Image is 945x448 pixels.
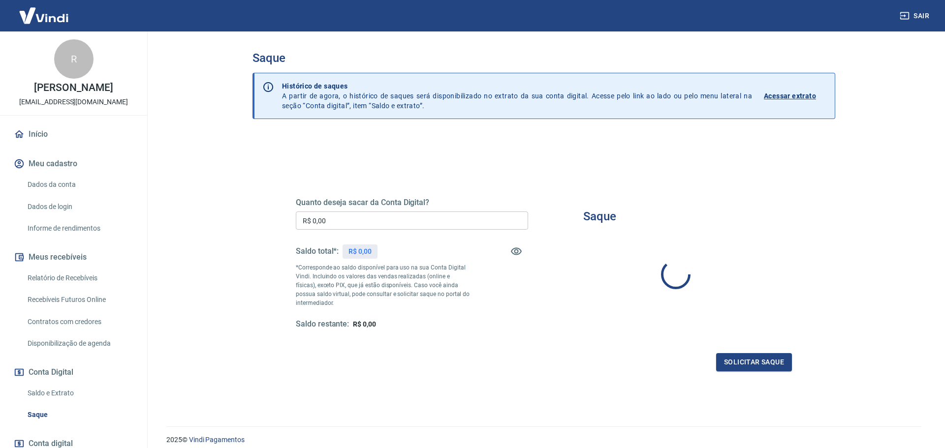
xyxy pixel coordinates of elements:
button: Meus recebíveis [12,246,135,268]
h5: Saldo total*: [296,246,339,256]
button: Conta Digital [12,361,135,383]
a: Acessar extrato [764,81,827,111]
h3: Saque [252,51,835,65]
p: A partir de agora, o histórico de saques será disponibilizado no extrato da sua conta digital. Ac... [282,81,752,111]
p: [PERSON_NAME] [34,83,113,93]
p: Histórico de saques [282,81,752,91]
p: Acessar extrato [764,91,816,101]
span: R$ 0,00 [353,320,376,328]
h3: Saque [583,209,616,223]
a: Disponibilização de agenda [24,333,135,354]
a: Início [12,123,135,145]
p: *Corresponde ao saldo disponível para uso na sua Conta Digital Vindi. Incluindo os valores das ve... [296,263,470,307]
a: Dados da conta [24,175,135,195]
h5: Quanto deseja sacar da Conta Digital? [296,198,528,208]
a: Saldo e Extrato [24,383,135,403]
button: Meu cadastro [12,153,135,175]
p: R$ 0,00 [348,246,372,257]
a: Saque [24,405,135,425]
p: [EMAIL_ADDRESS][DOMAIN_NAME] [19,97,128,107]
button: Sair [898,7,933,25]
a: Contratos com credores [24,312,135,332]
button: Solicitar saque [716,353,792,371]
h5: Saldo restante: [296,319,349,329]
a: Recebíveis Futuros Online [24,290,135,310]
a: Informe de rendimentos [24,218,135,239]
a: Dados de login [24,197,135,217]
div: R [54,39,94,79]
a: Relatório de Recebíveis [24,268,135,288]
a: Vindi Pagamentos [189,436,245,444]
p: 2025 © [166,435,921,445]
img: Vindi [12,0,76,30]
